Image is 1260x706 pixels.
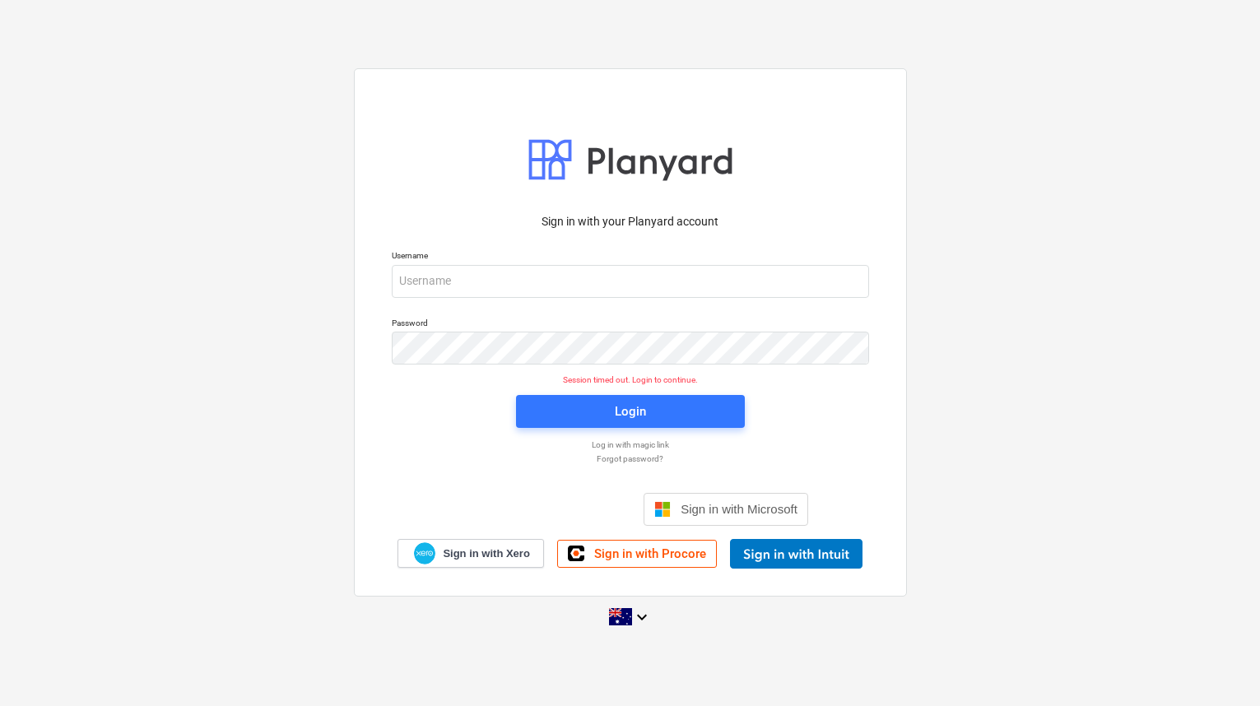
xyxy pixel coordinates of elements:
[382,374,879,385] p: Session timed out. Login to continue.
[392,213,869,230] p: Sign in with your Planyard account
[384,439,877,450] a: Log in with magic link
[414,542,435,564] img: Xero logo
[1178,627,1260,706] iframe: Chat Widget
[392,318,869,332] p: Password
[392,250,869,264] p: Username
[443,546,529,561] span: Sign in with Xero
[615,401,646,422] div: Login
[594,546,706,561] span: Sign in with Procore
[516,395,745,428] button: Login
[444,491,639,527] iframe: Sign in with Google Button
[384,453,877,464] a: Forgot password?
[681,502,797,516] span: Sign in with Microsoft
[398,539,544,568] a: Sign in with Xero
[654,501,671,518] img: Microsoft logo
[632,607,652,627] i: keyboard_arrow_down
[392,265,869,298] input: Username
[557,540,717,568] a: Sign in with Procore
